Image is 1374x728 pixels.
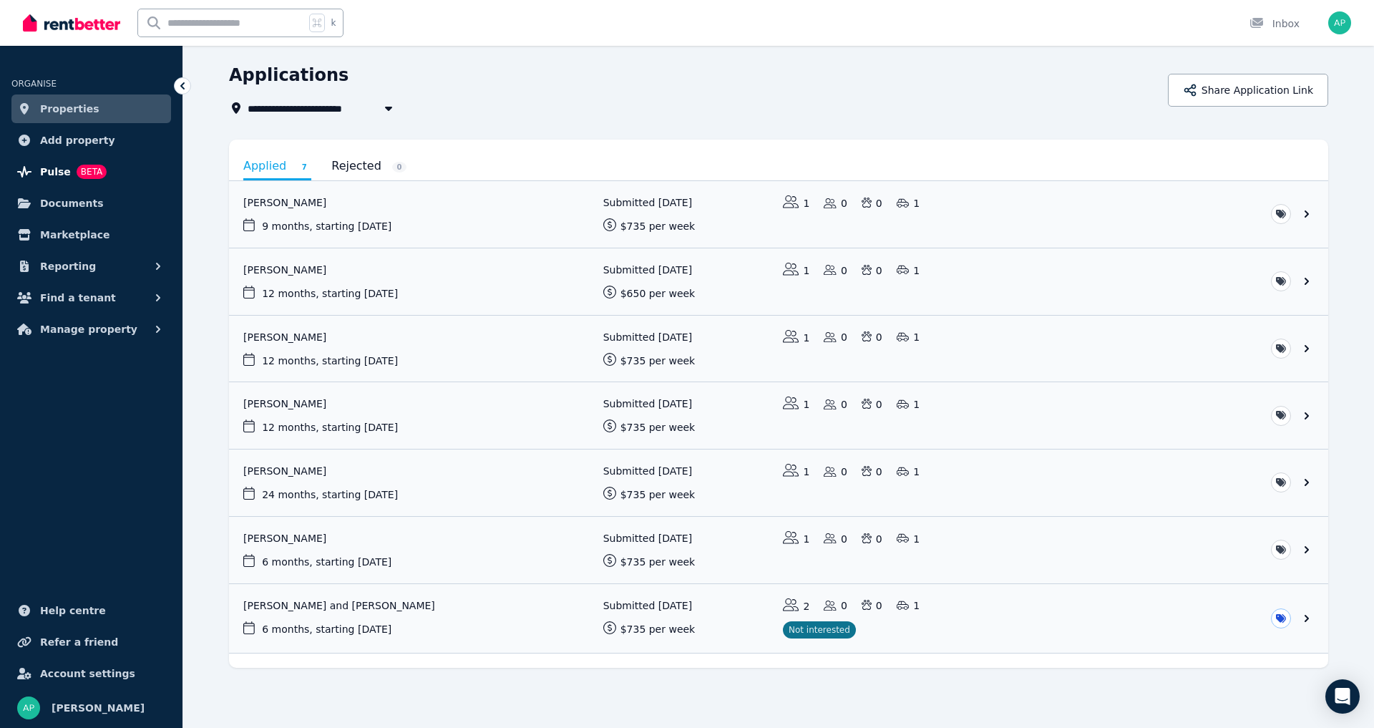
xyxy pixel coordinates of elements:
[11,157,171,186] a: PulseBETA
[11,283,171,312] button: Find a tenant
[229,64,349,87] h1: Applications
[11,94,171,123] a: Properties
[1325,679,1360,714] div: Open Intercom Messenger
[40,226,109,243] span: Marketplace
[40,321,137,338] span: Manage property
[11,315,171,344] button: Manage property
[77,165,107,179] span: BETA
[229,181,1328,248] a: View application: Alicia Mcmillan
[392,162,406,173] span: 0
[11,126,171,155] a: Add property
[11,252,171,281] button: Reporting
[40,602,106,619] span: Help centre
[40,258,96,275] span: Reporting
[52,699,145,717] span: [PERSON_NAME]
[1168,74,1328,107] button: Share Application Link
[11,596,171,625] a: Help centre
[40,132,115,149] span: Add property
[23,12,120,34] img: RentBetter
[229,450,1328,516] a: View application: Andre Garcia
[297,162,311,173] span: 7
[229,248,1328,315] a: View application: Jessica Johansen-bell
[11,659,171,688] a: Account settings
[11,189,171,218] a: Documents
[229,517,1328,583] a: View application: Caitlin Tiziani
[11,79,57,89] span: ORGANISE
[40,195,104,212] span: Documents
[40,100,99,117] span: Properties
[331,154,406,178] a: Rejected
[40,163,71,180] span: Pulse
[17,697,40,719] img: Aurora Pagonis
[229,584,1328,654] a: View application: Alice Ashurst and Benjamin Sherwen
[40,289,116,306] span: Find a tenant
[229,316,1328,382] a: View application: Ali Archdeacon
[243,154,311,180] a: Applied
[11,628,171,656] a: Refer a friend
[1249,16,1300,31] div: Inbox
[331,17,336,29] span: k
[40,665,135,682] span: Account settings
[40,634,118,651] span: Refer a friend
[229,382,1328,449] a: View application: Ange Chamberlain
[11,220,171,249] a: Marketplace
[1328,11,1351,34] img: Aurora Pagonis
